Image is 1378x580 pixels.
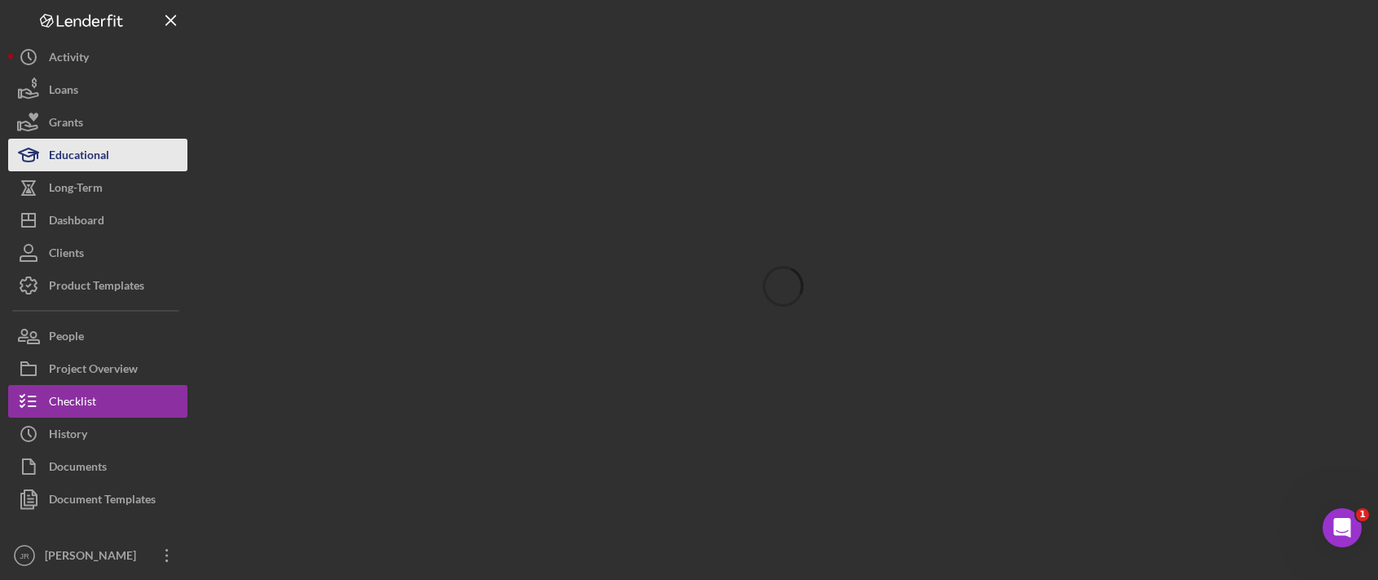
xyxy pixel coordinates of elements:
button: Activity [8,41,187,73]
div: Clients [49,237,84,273]
div: Long-Term [49,171,103,208]
button: Dashboard [8,204,187,237]
button: Documents [8,450,187,483]
div: Product Templates [49,269,144,306]
text: JR [20,551,29,560]
span: 1 [1356,508,1369,521]
button: History [8,418,187,450]
div: Document Templates [49,483,156,520]
div: Grants [49,106,83,143]
div: Documents [49,450,107,487]
button: JR[PERSON_NAME] [8,539,187,572]
button: Clients [8,237,187,269]
div: Educational [49,139,109,175]
div: Dashboard [49,204,104,241]
div: Activity [49,41,89,77]
button: People [8,320,187,352]
button: Grants [8,106,187,139]
button: Product Templates [8,269,187,302]
button: Long-Term [8,171,187,204]
div: Checklist [49,385,96,422]
div: Loans [49,73,78,110]
button: Educational [8,139,187,171]
iframe: Intercom live chat [1323,508,1362,547]
div: [PERSON_NAME] [41,539,147,576]
div: People [49,320,84,356]
button: Loans [8,73,187,106]
button: Document Templates [8,483,187,516]
button: Project Overview [8,352,187,385]
button: Checklist [8,385,187,418]
div: History [49,418,87,454]
div: Project Overview [49,352,138,389]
